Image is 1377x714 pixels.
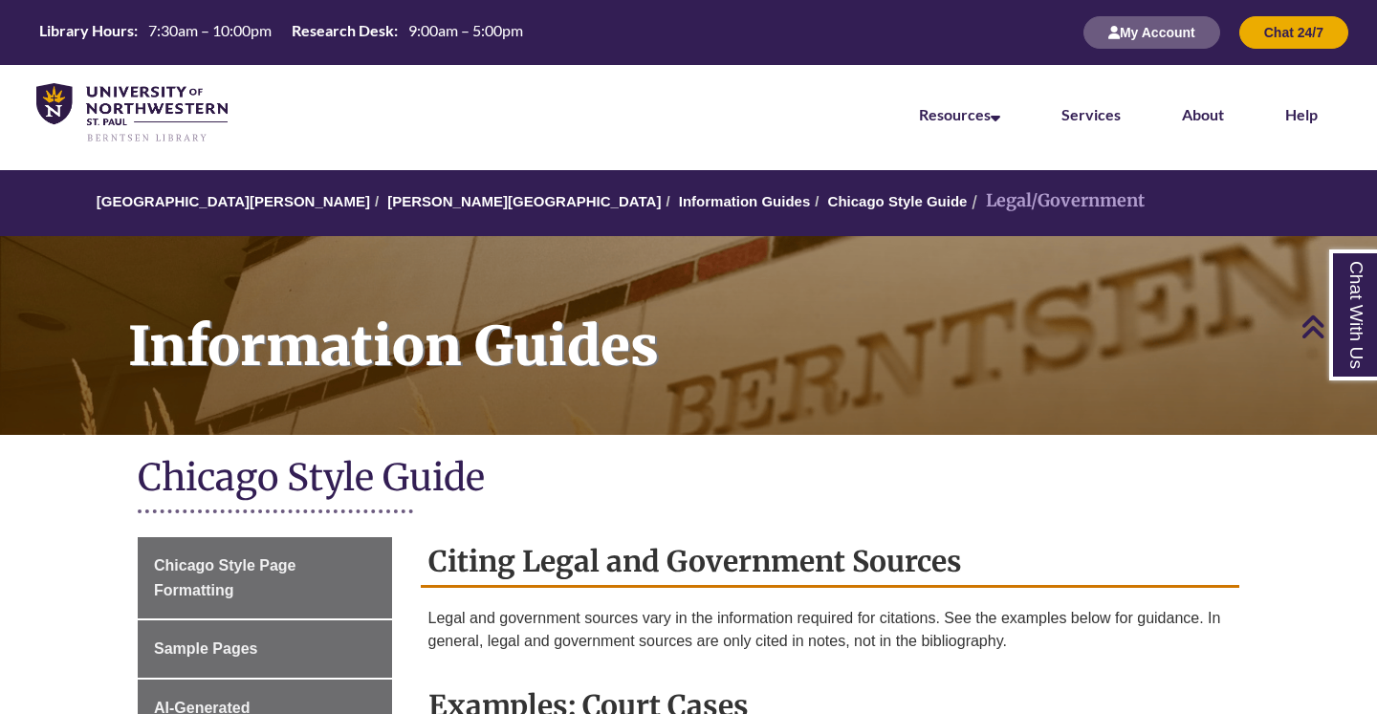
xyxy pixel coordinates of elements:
th: Library Hours: [32,20,141,41]
a: [GEOGRAPHIC_DATA][PERSON_NAME] [97,193,370,209]
a: Resources [919,105,1000,123]
button: Chat 24/7 [1239,16,1348,49]
table: Hours Today [32,20,531,44]
span: Sample Pages [154,640,258,657]
a: Chicago Style Guide [828,193,968,209]
span: 9:00am – 5:00pm [408,21,523,39]
span: 7:30am – 10:00pm [148,21,272,39]
h1: Information Guides [107,236,1377,410]
a: My Account [1083,24,1220,40]
a: Services [1061,105,1121,123]
img: UNWSP Library Logo [36,83,228,143]
h2: Citing Legal and Government Sources [421,537,1240,588]
a: Hours Today [32,20,531,46]
li: Legal/Government [967,187,1145,215]
a: Information Guides [679,193,811,209]
a: Help [1285,105,1318,123]
a: Chicago Style Page Formatting [138,537,392,618]
a: Back to Top [1300,314,1372,339]
a: Sample Pages [138,620,392,678]
button: My Account [1083,16,1220,49]
h1: Chicago Style Guide [138,454,1239,505]
a: About [1182,105,1224,123]
th: Research Desk: [284,20,401,41]
span: Chicago Style Page Formatting [154,557,296,598]
a: Chat 24/7 [1239,24,1348,40]
a: [PERSON_NAME][GEOGRAPHIC_DATA] [387,193,661,209]
p: Legal and government sources vary in the information required for citations. See the examples bel... [428,607,1233,653]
